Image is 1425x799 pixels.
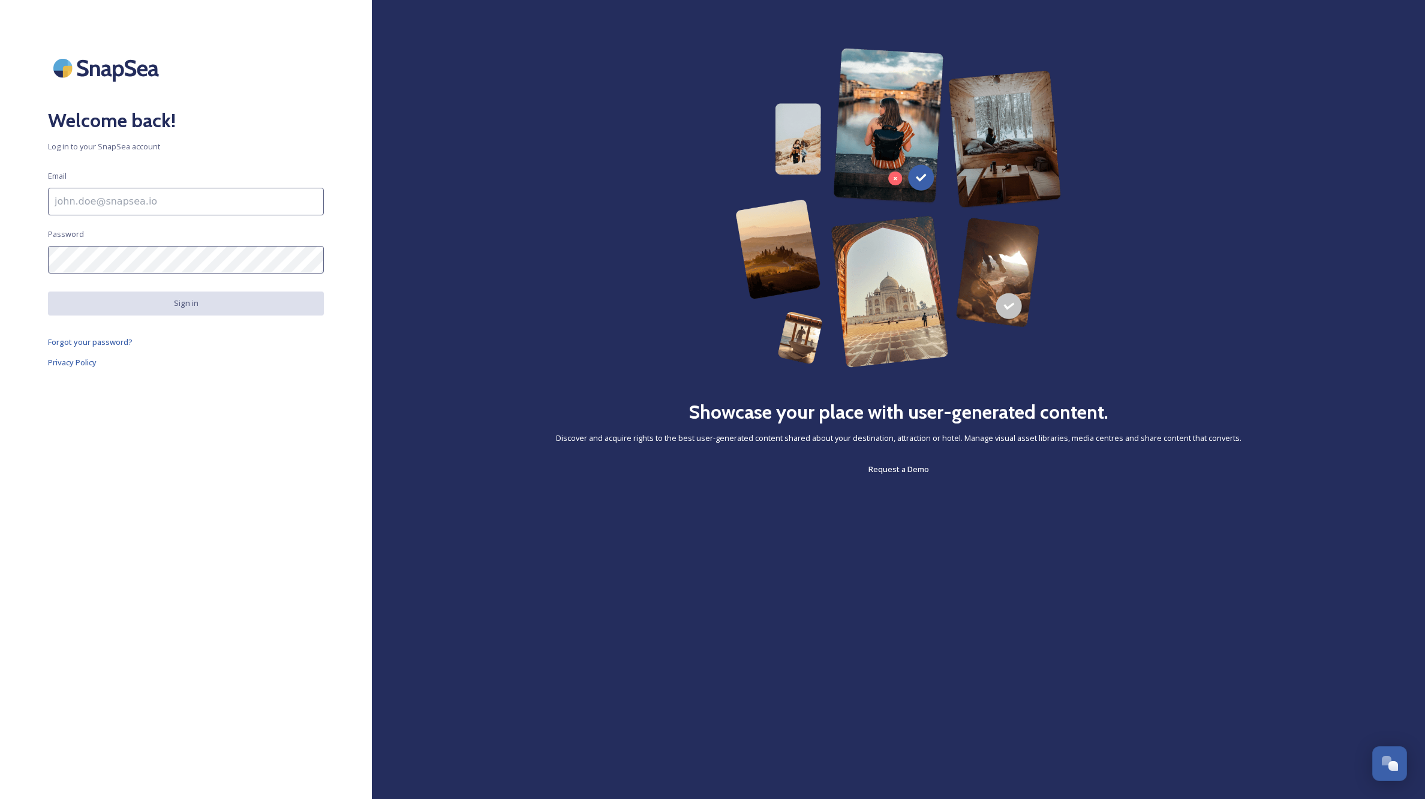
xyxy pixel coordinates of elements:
[48,357,97,368] span: Privacy Policy
[689,398,1108,426] h2: Showcase your place with user-generated content.
[48,106,324,135] h2: Welcome back!
[48,48,168,88] img: SnapSea Logo
[868,464,929,474] span: Request a Demo
[48,292,324,315] button: Sign in
[48,229,84,240] span: Password
[48,188,324,215] input: john.doe@snapsea.io
[556,432,1241,444] span: Discover and acquire rights to the best user-generated content shared about your destination, att...
[1372,746,1407,781] button: Open Chat
[48,170,67,182] span: Email
[48,337,133,347] span: Forgot your password?
[48,335,324,349] a: Forgot your password?
[868,462,929,476] a: Request a Demo
[48,141,324,152] span: Log in to your SnapSea account
[735,48,1062,368] img: 63b42ca75bacad526042e722_Group%20154-p-800.png
[48,355,324,370] a: Privacy Policy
